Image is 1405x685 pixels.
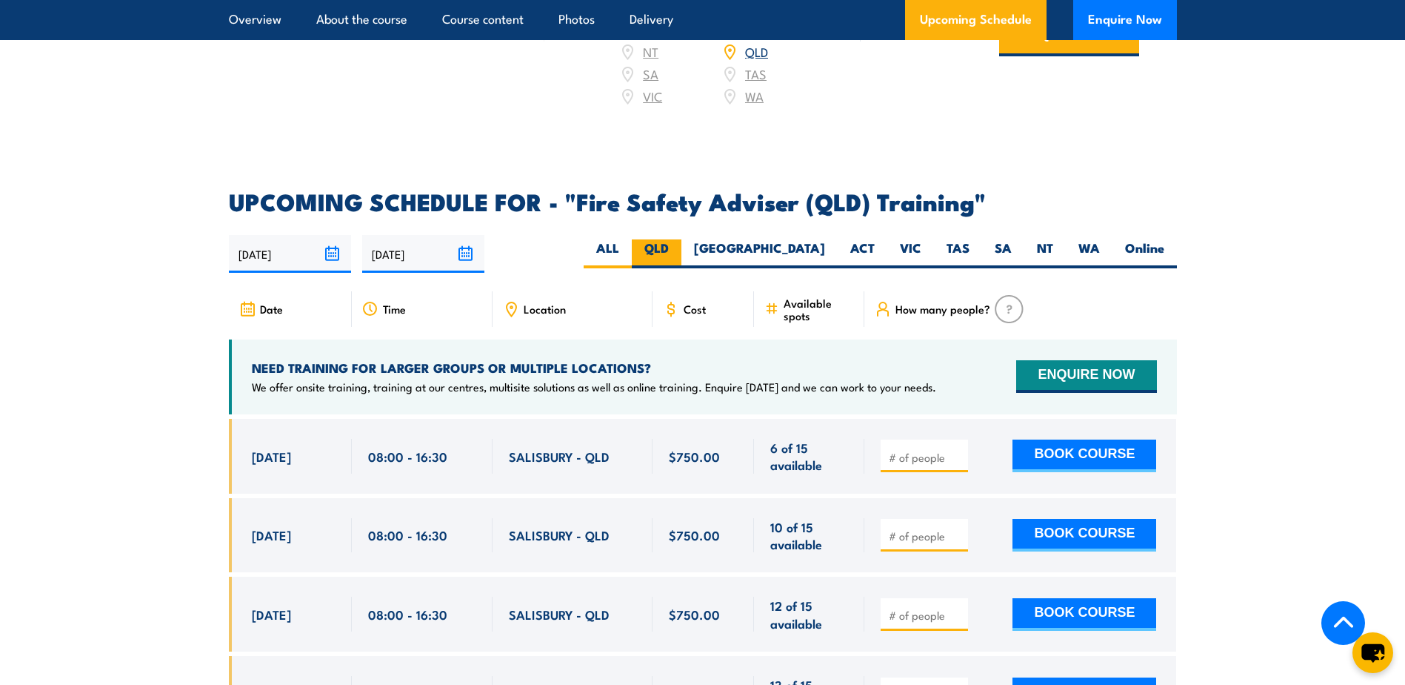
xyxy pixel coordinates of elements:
[368,526,447,543] span: 08:00 - 16:30
[669,606,720,623] span: $750.00
[509,606,610,623] span: SALISBURY - QLD
[229,191,1177,211] h2: UPCOMING SCHEDULE FOR - "Fire Safety Adviser (QLD) Training"
[632,239,681,268] label: QLD
[770,597,848,632] span: 12 of 15 available
[584,239,632,268] label: ALL
[982,239,1024,268] label: SA
[934,239,982,268] label: TAS
[252,606,291,623] span: [DATE]
[1024,239,1066,268] label: NT
[383,302,406,315] span: Time
[524,302,566,315] span: Location
[770,439,848,474] span: 6 of 15 available
[895,302,990,315] span: How many people?
[252,380,936,394] p: We offer onsite training, training at our centres, multisite solutions as well as online training...
[509,448,610,465] span: SALISBURY - QLD
[1012,598,1156,631] button: BOOK COURSE
[252,448,291,465] span: [DATE]
[887,239,934,268] label: VIC
[1012,519,1156,552] button: BOOK COURSE
[1016,360,1156,393] button: ENQUIRE NOW
[1012,440,1156,472] button: BOOK COURSE
[1066,239,1112,268] label: WA
[252,360,936,376] h4: NEED TRAINING FOR LARGER GROUPS OR MULTIPLE LOCATIONS?
[1112,239,1177,268] label: Online
[669,448,720,465] span: $750.00
[362,235,484,273] input: To date
[368,448,447,465] span: 08:00 - 16:30
[669,526,720,543] span: $750.00
[838,239,887,268] label: ACT
[889,450,963,465] input: # of people
[770,518,848,553] span: 10 of 15 available
[229,235,351,273] input: From date
[368,606,447,623] span: 08:00 - 16:30
[745,42,768,60] a: QLD
[252,526,291,543] span: [DATE]
[889,529,963,543] input: # of people
[784,297,854,322] span: Available spots
[681,239,838,268] label: [GEOGRAPHIC_DATA]
[684,302,706,315] span: Cost
[1352,632,1393,673] button: chat-button
[889,608,963,623] input: # of people
[509,526,610,543] span: SALISBURY - QLD
[260,302,283,315] span: Date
